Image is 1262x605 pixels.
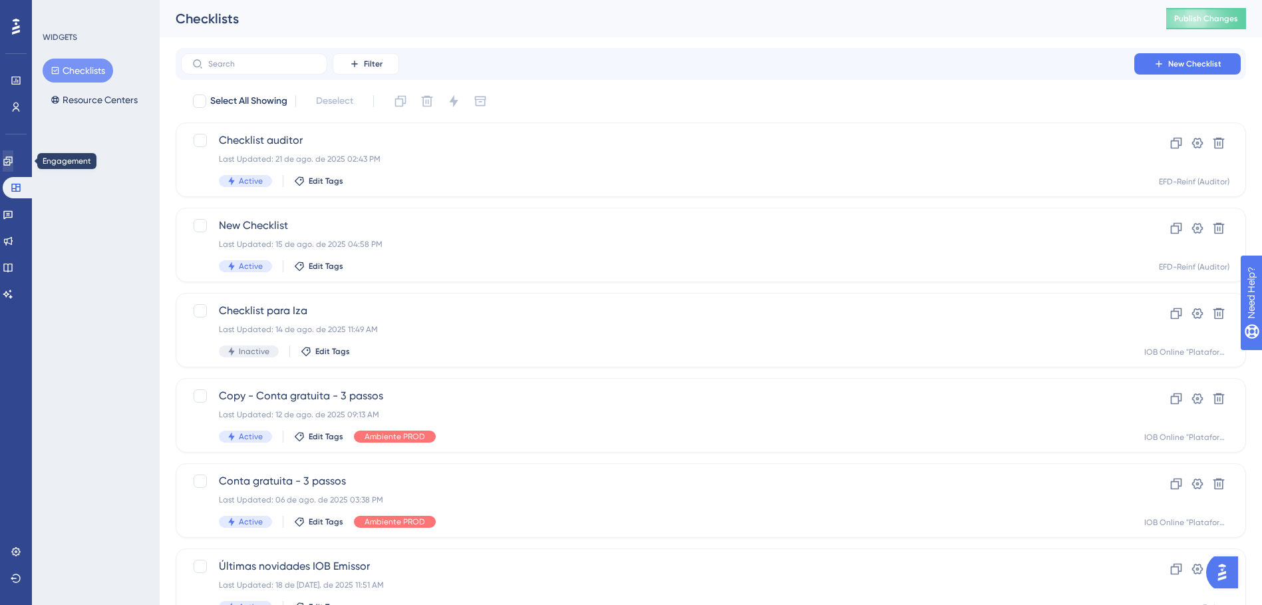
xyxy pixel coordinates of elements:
[365,516,425,527] span: Ambiente PROD
[1144,517,1229,528] div: IOB Online "Plataforma"
[219,132,1096,148] span: Checklist auditor
[239,176,263,186] span: Active
[1166,8,1246,29] button: Publish Changes
[219,303,1096,319] span: Checklist para Iza
[219,218,1096,234] span: New Checklist
[309,516,343,527] span: Edit Tags
[31,3,83,19] span: Need Help?
[309,431,343,442] span: Edit Tags
[1159,176,1229,187] div: EFD-Reinf (Auditor)
[219,495,1096,505] div: Last Updated: 06 de ago. de 2025 03:38 PM
[304,89,365,113] button: Deselect
[1174,13,1238,24] span: Publish Changes
[315,346,350,357] span: Edit Tags
[219,409,1096,420] div: Last Updated: 12 de ago. de 2025 09:13 AM
[219,239,1096,250] div: Last Updated: 15 de ago. de 2025 04:58 PM
[239,431,263,442] span: Active
[239,261,263,272] span: Active
[301,346,350,357] button: Edit Tags
[219,324,1096,335] div: Last Updated: 14 de ago. de 2025 11:49 AM
[176,9,1133,28] div: Checklists
[239,346,269,357] span: Inactive
[309,261,343,272] span: Edit Tags
[1206,552,1246,592] iframe: UserGuiding AI Assistant Launcher
[294,431,343,442] button: Edit Tags
[294,261,343,272] button: Edit Tags
[294,176,343,186] button: Edit Tags
[43,32,77,43] div: WIDGETS
[333,53,399,75] button: Filter
[316,93,353,109] span: Deselect
[1159,262,1229,272] div: EFD-Reinf (Auditor)
[1144,347,1229,357] div: IOB Online "Plataforma"
[210,93,287,109] span: Select All Showing
[219,558,1096,574] span: Últimas novidades IOB Emissor
[1134,53,1241,75] button: New Checklist
[364,59,383,69] span: Filter
[294,516,343,527] button: Edit Tags
[239,516,263,527] span: Active
[219,388,1096,404] span: Copy - Conta gratuita - 3 passos
[1144,432,1229,443] div: IOB Online "Plataforma"
[219,473,1096,489] span: Conta gratuita - 3 passos
[43,88,146,112] button: Resource Centers
[219,154,1096,164] div: Last Updated: 21 de ago. de 2025 02:43 PM
[208,59,316,69] input: Search
[1168,59,1221,69] span: New Checklist
[365,431,425,442] span: Ambiente PROD
[309,176,343,186] span: Edit Tags
[219,580,1096,590] div: Last Updated: 18 de [DATE]. de 2025 11:51 AM
[43,59,113,83] button: Checklists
